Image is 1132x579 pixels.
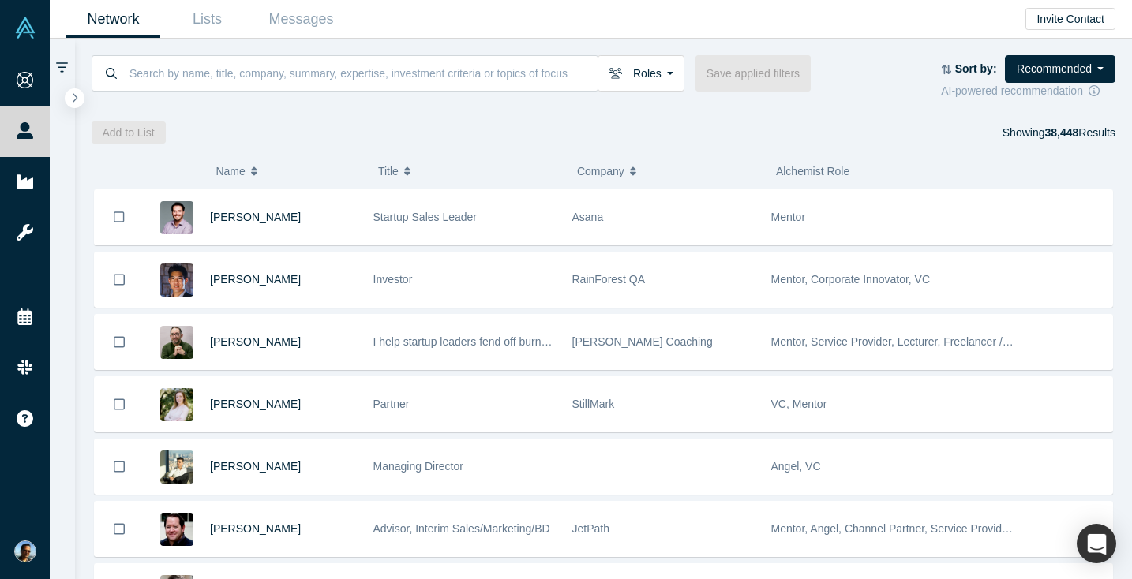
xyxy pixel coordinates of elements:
a: [PERSON_NAME] [210,335,301,348]
a: [PERSON_NAME] [210,460,301,473]
div: AI-powered recommendation [941,83,1115,99]
button: Roles [598,55,684,92]
a: Network [66,1,160,38]
span: [PERSON_NAME] Coaching [572,335,713,348]
a: Lists [160,1,254,38]
span: VC, Mentor [771,398,827,410]
span: Mentor, Service Provider, Lecturer, Freelancer / Consultant [771,335,1059,348]
img: Alchemist Vault Logo [14,17,36,39]
button: Bookmark [95,189,144,245]
a: [PERSON_NAME] [210,273,301,286]
input: Search by name, title, company, summary, expertise, investment criteria or topics of focus [128,54,598,92]
a: Messages [254,1,348,38]
button: Invite Contact [1025,8,1115,30]
div: Showing [1003,121,1115,144]
span: Startup Sales Leader [373,211,478,223]
img: Bryan Kester's Profile Image [160,513,193,546]
span: Advisor, Interim Sales/Marketing/BD [373,522,550,535]
button: Bookmark [95,252,144,307]
span: I help startup leaders fend off burnout, build deep trust with their teams, and leave their uniqu... [373,335,968,348]
span: StillMark [572,398,615,410]
button: Bookmark [95,439,144,494]
span: Results [1044,126,1115,139]
span: Angel, VC [771,460,821,473]
a: [PERSON_NAME] [210,398,301,410]
button: Company [577,155,759,188]
a: [PERSON_NAME] [210,522,301,535]
span: Title [378,155,399,188]
a: [PERSON_NAME] [210,211,301,223]
img: Jayant Shekhar's Account [14,540,36,562]
span: Mentor [771,211,806,223]
button: Name [216,155,362,188]
button: Bookmark [95,502,144,556]
span: Mentor, Corporate Innovator, VC [771,273,931,286]
strong: Sort by: [955,62,997,75]
button: Save applied filters [695,55,811,92]
span: Managing Director [373,460,463,473]
img: Christopher Muenchhoff's Profile Image [160,450,193,484]
span: Name [216,155,245,188]
span: JetPath [572,522,609,535]
img: John Messina's Profile Image [160,201,193,234]
button: Bookmark [95,315,144,369]
span: Company [577,155,624,188]
span: Investor [373,273,413,286]
img: Chris Yin's Profile Image [160,263,193,297]
strong: 38,448 [1044,126,1078,139]
button: Recommended [1005,55,1115,83]
span: RainForest QA [572,273,646,286]
span: Partner [373,398,410,410]
span: Alchemist Role [776,165,849,177]
button: Bookmark [95,377,144,431]
button: Title [378,155,560,188]
img: Kenneth Berger's Profile Image [160,326,193,359]
img: Alyse Killeen's Profile Image [160,388,193,421]
span: Asana [572,211,604,223]
button: Add to List [92,121,166,144]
